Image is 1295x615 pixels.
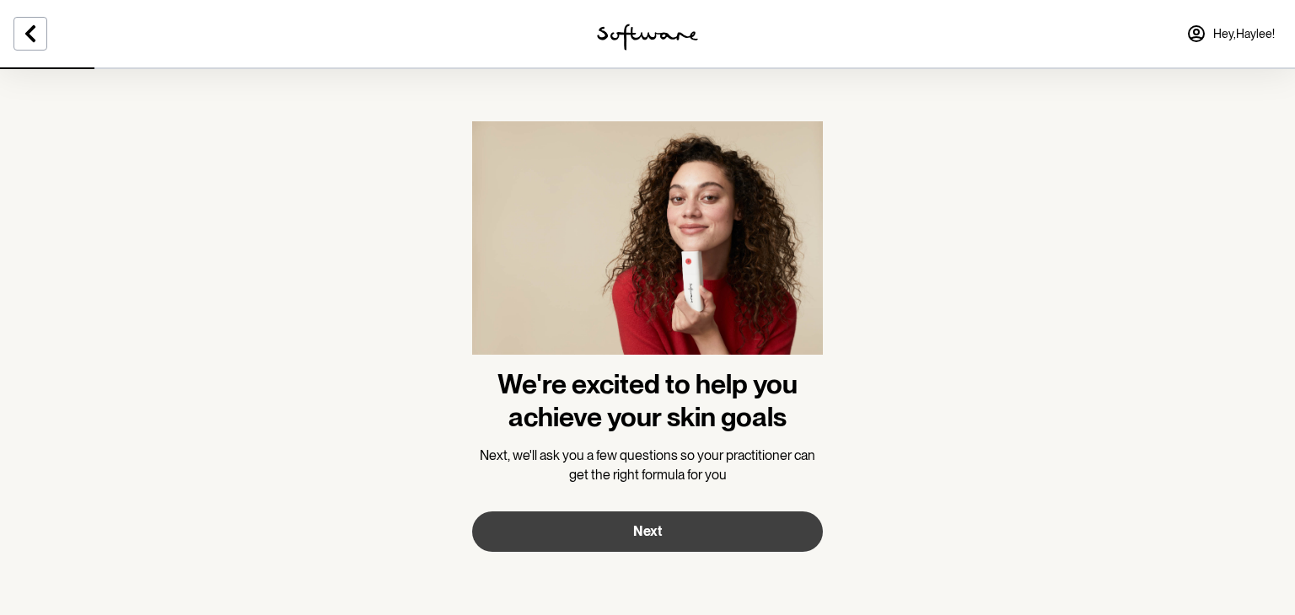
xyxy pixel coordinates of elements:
[1213,27,1275,41] span: Hey, Haylee !
[480,447,815,482] span: Next, we'll ask you a few questions so your practitioner can get the right formula for you
[472,511,823,552] button: Next
[472,368,823,433] h1: We're excited to help you achieve your skin goals
[597,24,698,51] img: software logo
[472,121,823,368] img: more information about the product
[1176,13,1285,54] a: Hey,Haylee!
[633,523,662,539] span: Next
